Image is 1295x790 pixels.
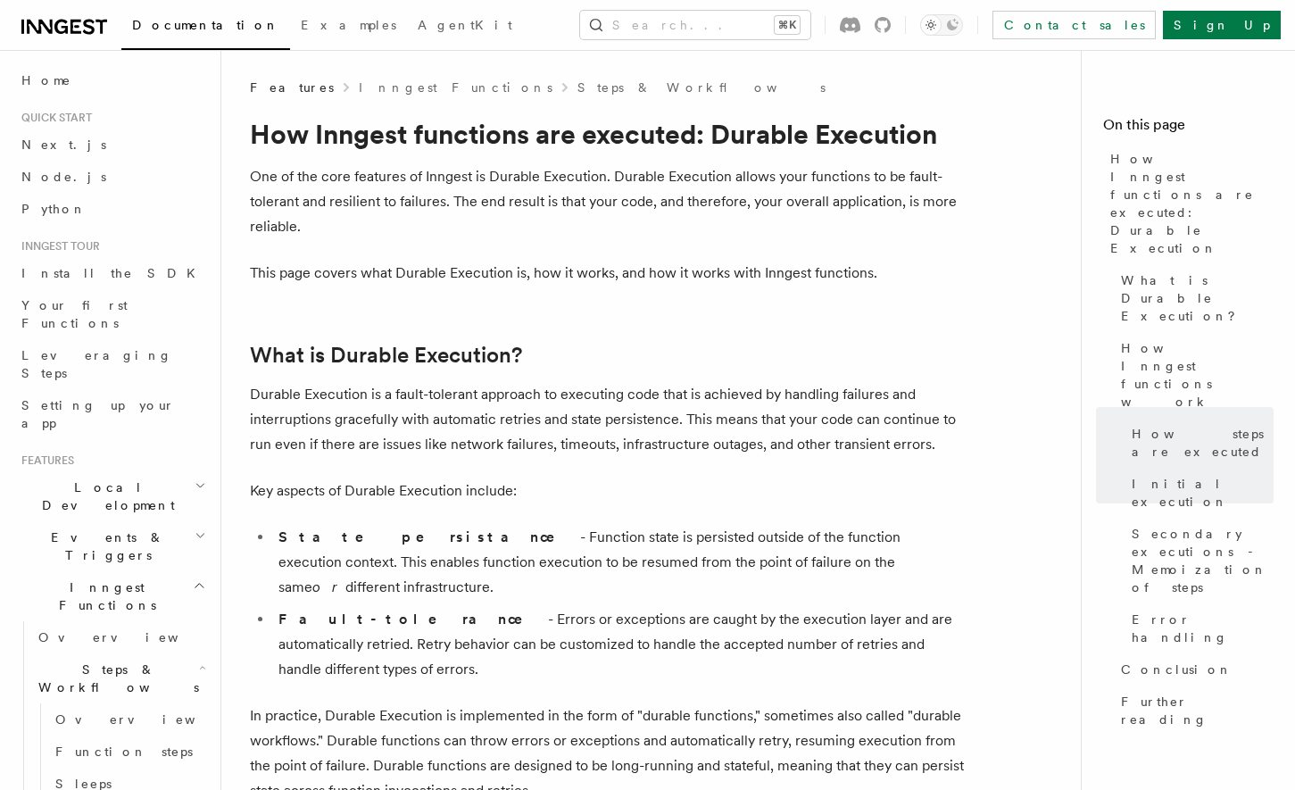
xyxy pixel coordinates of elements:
span: Error handling [1132,611,1274,646]
span: What is Durable Execution? [1121,271,1274,325]
a: What is Durable Execution? [1114,264,1274,332]
span: Further reading [1121,693,1274,728]
a: How steps are executed [1125,418,1274,468]
span: Your first Functions [21,298,128,330]
a: Overview [31,621,210,653]
span: Features [14,453,74,468]
span: Next.js [21,137,106,152]
span: Overview [38,630,222,644]
a: Secondary executions - Memoization of steps [1125,518,1274,603]
a: Examples [290,5,407,48]
span: Secondary executions - Memoization of steps [1132,525,1274,596]
span: How Inngest functions are executed: Durable Execution [1110,150,1274,257]
a: Node.js [14,161,210,193]
a: Your first Functions [14,289,210,339]
a: How Inngest functions work [1114,332,1274,418]
a: Function steps [48,736,210,768]
a: AgentKit [407,5,523,48]
span: Initial execution [1132,475,1274,511]
span: How Inngest functions work [1121,339,1274,411]
span: AgentKit [418,18,512,32]
button: Events & Triggers [14,521,210,571]
li: - Errors or exceptions are caught by the execution layer and are automatically retried. Retry beh... [273,607,964,682]
span: Examples [301,18,396,32]
span: Local Development [14,478,195,514]
button: Search...⌘K [580,11,810,39]
h4: On this page [1103,114,1274,143]
a: Error handling [1125,603,1274,653]
span: Setting up your app [21,398,175,430]
a: Leveraging Steps [14,339,210,389]
span: Function steps [55,744,193,759]
a: Sign Up [1163,11,1281,39]
span: Documentation [132,18,279,32]
li: - Function state is persisted outside of the function execution context. This enables function ex... [273,525,964,600]
a: Home [14,64,210,96]
span: Conclusion [1121,661,1233,678]
a: Inngest Functions [359,79,552,96]
span: Quick start [14,111,92,125]
a: Contact sales [992,11,1156,39]
a: Documentation [121,5,290,50]
span: Leveraging Steps [21,348,172,380]
button: Inngest Functions [14,571,210,621]
a: How Inngest functions are executed: Durable Execution [1103,143,1274,264]
span: Steps & Workflows [31,661,199,696]
p: Durable Execution is a fault-tolerant approach to executing code that is achieved by handling fai... [250,382,964,457]
a: Conclusion [1114,653,1274,686]
strong: State persistance [278,528,580,545]
span: Events & Triggers [14,528,195,564]
p: Key aspects of Durable Execution include: [250,478,964,503]
a: Setting up your app [14,389,210,439]
h1: How Inngest functions are executed: Durable Execution [250,118,964,150]
a: Next.js [14,129,210,161]
em: or [312,578,345,595]
span: Inngest tour [14,239,100,254]
a: What is Durable Execution? [250,343,522,368]
a: Overview [48,703,210,736]
span: Python [21,202,87,216]
span: Features [250,79,334,96]
p: This page covers what Durable Execution is, how it works, and how it works with Inngest functions. [250,261,964,286]
button: Steps & Workflows [31,653,210,703]
span: How steps are executed [1132,425,1274,461]
strong: Fault-tolerance [278,611,548,628]
span: Inngest Functions [14,578,193,614]
span: Install the SDK [21,266,206,280]
a: Install the SDK [14,257,210,289]
span: Overview [55,712,239,727]
a: Further reading [1114,686,1274,736]
button: Toggle dark mode [920,14,963,36]
kbd: ⌘K [775,16,800,34]
a: Steps & Workflows [577,79,826,96]
a: Initial execution [1125,468,1274,518]
button: Local Development [14,471,210,521]
span: Node.js [21,170,106,184]
a: Python [14,193,210,225]
p: One of the core features of Inngest is Durable Execution. Durable Execution allows your functions... [250,164,964,239]
span: Home [21,71,71,89]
